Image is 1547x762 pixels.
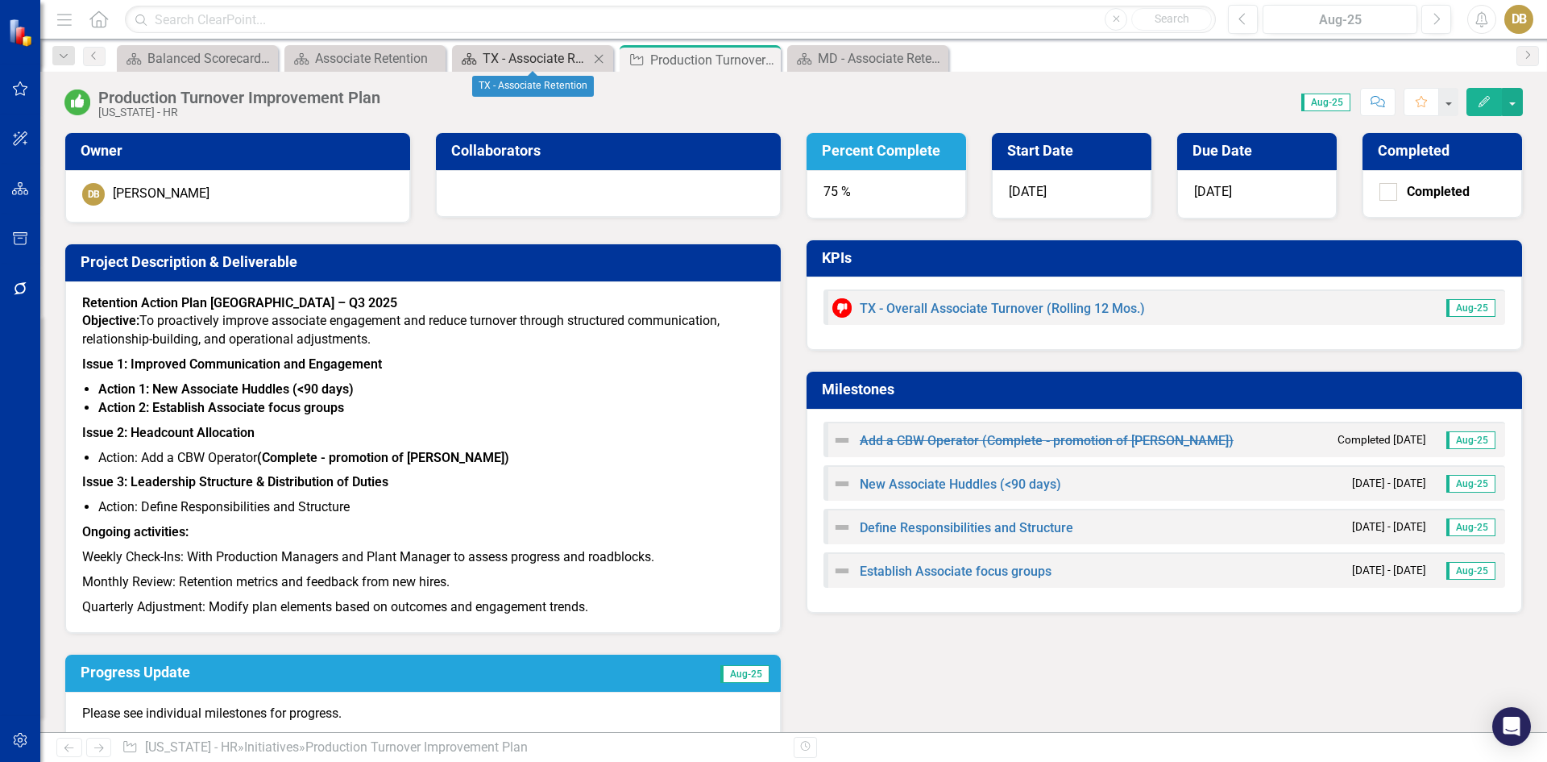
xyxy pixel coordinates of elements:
[1446,562,1495,580] span: Aug-25
[1131,8,1212,31] button: Search
[483,48,589,69] div: TX - Associate Retention
[82,705,764,723] p: Please see individual milestones for progress.
[82,474,388,489] strong: Issue 3: Leadership Structure & Distribution of Duties
[1268,10,1412,30] div: Aug-25
[1009,184,1047,199] span: [DATE]
[82,295,397,310] strong: Retention Action Plan [GEOGRAPHIC_DATA] – Q3 2025
[145,739,238,755] a: [US_STATE] - HR
[125,6,1216,34] input: Search ClearPoint...
[82,312,764,352] p: To proactively improve associate engagement and reduce turnover through structured communication,...
[822,250,1512,266] h3: KPIs
[98,89,380,106] div: Production Turnover Improvement Plan
[832,431,852,450] img: Not Defined
[650,50,777,70] div: Production Turnover Improvement Plan
[1192,143,1327,159] h3: Due Date
[81,143,400,159] h3: Owner
[860,477,1061,492] a: New Associate Huddles (<90 days)
[244,739,299,755] a: Initiatives
[1446,518,1495,536] span: Aug-25
[822,143,956,159] h3: Percent Complete
[1504,5,1533,34] button: DB
[832,561,852,581] img: Not Defined
[1352,563,1426,578] small: [DATE] - [DATE]
[1446,475,1495,493] span: Aug-25
[1007,143,1142,159] h3: Start Date
[121,48,274,69] a: Balanced Scorecard Welcome Page
[257,450,509,465] strong: (Complete - promotion of [PERSON_NAME])
[860,520,1073,535] a: Define Responsibilities and Structure
[832,298,852,318] img: Below Target
[82,425,255,440] strong: Issue 2: Headcount Allocation
[1263,5,1417,34] button: Aug-25
[147,48,274,69] div: Balanced Scorecard Welcome Page
[1352,519,1426,535] small: [DATE] - [DATE]
[98,106,380,119] div: [US_STATE] - HR
[860,301,1145,316] a: TX - Overall Associate Turnover (Rolling 12 Mos.)
[860,433,1234,448] a: Add a CBW Operator (Complete - promotion of [PERSON_NAME])
[82,545,764,570] p: Weekly Check-Ins: With Production Managers and Plant Manager to assess progress and roadblocks.
[1378,143,1512,159] h3: Completed
[791,48,944,69] a: MD - Associate Retention
[288,48,442,69] a: Associate Retention
[82,356,382,372] strong: Issue 1: Improved Communication and Engagement
[1492,707,1531,746] div: Open Intercom Messenger
[860,564,1051,579] a: Establish Associate focus groups
[807,170,966,219] div: 75 %
[1194,184,1232,199] span: [DATE]
[82,313,139,328] strong: Objective:
[1446,299,1495,317] span: Aug-25
[1301,94,1350,111] span: Aug-25
[818,48,944,69] div: MD - Associate Retention
[1446,431,1495,449] span: Aug-25
[64,90,90,115] img: On or Above Target
[456,48,589,69] a: TX - Associate Retention
[720,665,769,683] span: Aug-25
[832,474,852,493] img: Not Defined
[1338,432,1426,448] small: Completed [DATE]
[82,183,105,206] div: DB
[451,143,771,159] h3: Collaborators
[82,570,764,595] p: Monthly Review: Retention metrics and feedback from new hires.
[82,595,764,617] p: Quarterly Adjustment: Modify plan elements based on outcomes and engagement trends.
[1155,12,1189,25] span: Search
[81,664,553,681] h3: Progress Update
[8,19,36,47] img: ClearPoint Strategy
[98,400,344,415] strong: Action 2: Establish Associate focus groups
[81,254,771,270] h3: Project Description & Deliverable
[82,524,189,539] strong: Ongoing activities:
[98,498,764,517] li: Action: Define Responsibilities and Structure
[122,739,782,757] div: » »
[832,518,852,537] img: Not Defined
[98,449,764,468] li: Action: Add a CBW Operator
[113,185,209,203] div: [PERSON_NAME]
[822,381,1512,398] h3: Milestones
[98,381,354,397] strong: Action 1: New Associate Huddles (<90 days)
[315,48,442,69] div: Associate Retention
[305,739,528,755] div: Production Turnover Improvement Plan
[1352,476,1426,491] small: [DATE] - [DATE]
[472,76,594,97] div: TX - Associate Retention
